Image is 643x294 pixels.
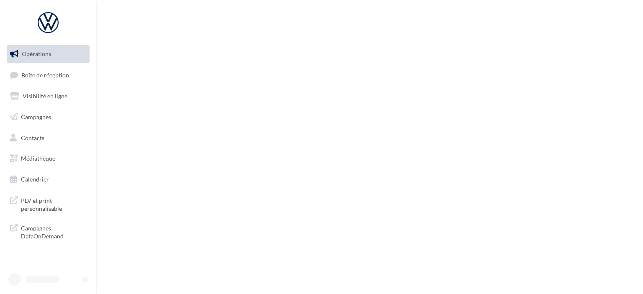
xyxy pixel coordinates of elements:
[21,176,49,183] span: Calendrier
[21,113,51,120] span: Campagnes
[5,171,91,188] a: Calendrier
[5,192,91,216] a: PLV et print personnalisable
[22,50,51,57] span: Opérations
[21,195,86,213] span: PLV et print personnalisable
[21,71,69,78] span: Boîte de réception
[21,222,86,240] span: Campagnes DataOnDemand
[21,155,55,162] span: Médiathèque
[5,219,91,244] a: Campagnes DataOnDemand
[21,134,44,141] span: Contacts
[5,87,91,105] a: Visibilité en ligne
[5,45,91,63] a: Opérations
[5,150,91,167] a: Médiathèque
[5,108,91,126] a: Campagnes
[5,66,91,84] a: Boîte de réception
[5,129,91,147] a: Contacts
[23,92,67,100] span: Visibilité en ligne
